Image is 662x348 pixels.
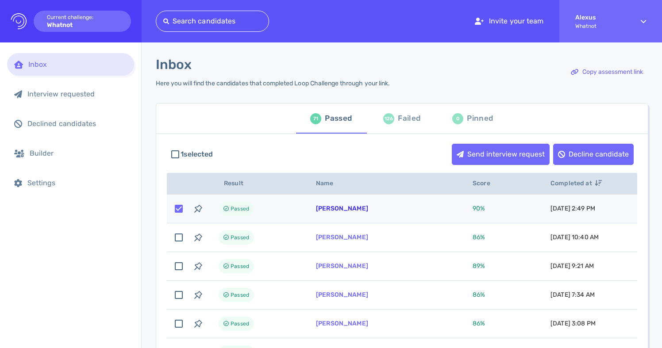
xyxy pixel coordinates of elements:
span: [DATE] 3:08 PM [550,320,596,327]
strong: Alexus [575,14,625,21]
div: Settings [27,179,127,187]
div: Inbox [28,60,127,69]
span: 86 % [473,320,485,327]
a: [PERSON_NAME] [316,262,368,270]
span: Score [473,180,500,187]
div: Failed [398,112,420,125]
div: Declined candidates [27,119,127,128]
span: Completed at [550,180,602,187]
span: [DATE] 7:34 AM [550,291,595,298]
span: Passed [231,203,249,214]
a: [PERSON_NAME] [316,320,368,327]
th: Result [208,173,305,195]
button: Copy assessment link [566,61,648,83]
h1: Inbox [156,57,192,73]
span: Passed [231,290,249,300]
div: Send interview request [452,144,549,164]
a: [PERSON_NAME] [316,233,368,241]
div: Passed [325,112,352,125]
span: [DATE] 2:49 PM [550,205,595,212]
button: Send interview request [452,144,550,165]
span: 89 % [473,262,485,270]
a: [PERSON_NAME] [316,291,368,298]
a: [PERSON_NAME] [316,205,368,212]
div: Interview requested [27,90,127,98]
div: Pinned [467,112,493,125]
div: 71 [310,113,321,124]
span: Passed [231,232,249,243]
span: Name [316,180,343,187]
div: 126 [383,113,394,124]
div: 0 [452,113,463,124]
span: Passed [231,318,249,329]
span: 86 % [473,291,485,298]
span: 1 selected [181,149,213,160]
span: Passed [231,261,249,272]
span: 90 % [473,205,485,212]
div: Decline candidate [554,144,633,164]
span: [DATE] 9:21 AM [550,262,594,270]
div: Copy assessment link [566,62,647,82]
div: Builder [30,149,127,157]
button: Decline candidate [553,144,634,165]
div: Here you will find the candidates that completed Loop Challenge through your link. [156,80,390,87]
span: Whatnot [575,23,625,29]
span: [DATE] 10:40 AM [550,233,599,241]
span: 86 % [473,233,485,241]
